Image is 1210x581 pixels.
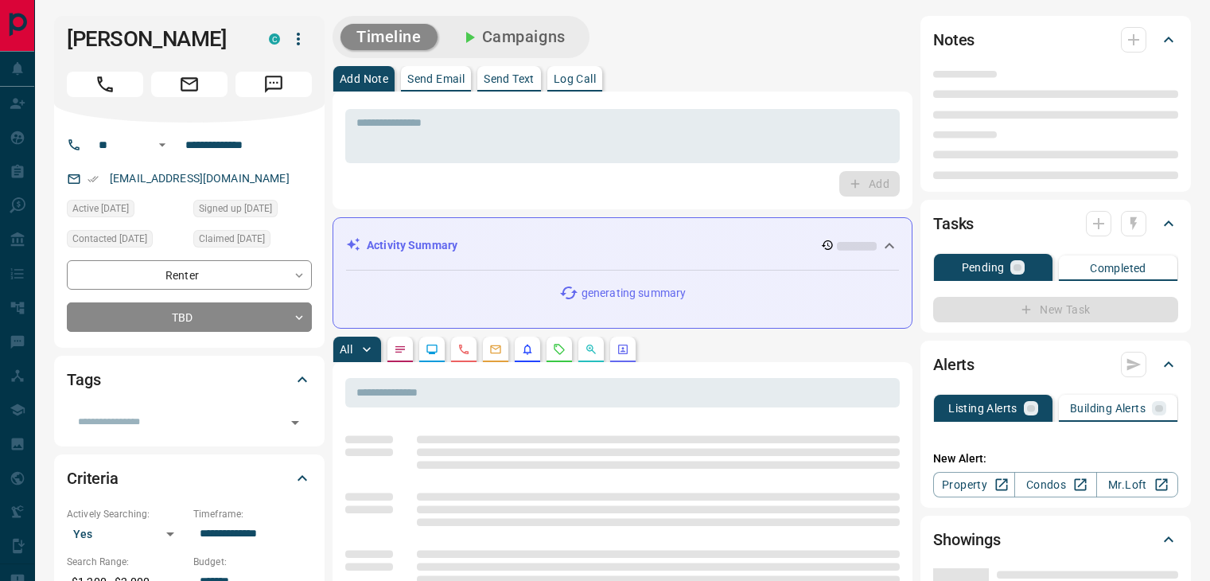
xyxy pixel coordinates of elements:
[72,231,147,247] span: Contacted [DATE]
[585,343,597,356] svg: Opportunities
[153,135,172,154] button: Open
[962,262,1005,273] p: Pending
[444,24,582,50] button: Campaigns
[67,466,119,491] h2: Criteria
[67,367,100,392] h2: Tags
[193,507,312,521] p: Timeframe:
[367,237,457,254] p: Activity Summary
[235,72,312,97] span: Message
[67,521,185,547] div: Yes
[67,459,312,497] div: Criteria
[346,231,899,260] div: Activity Summary
[110,172,290,185] a: [EMAIL_ADDRESS][DOMAIN_NAME]
[1090,263,1146,274] p: Completed
[933,450,1178,467] p: New Alert:
[554,73,596,84] p: Log Call
[933,352,975,377] h2: Alerts
[199,201,272,216] span: Signed up [DATE]
[484,73,535,84] p: Send Text
[1014,472,1096,497] a: Condos
[67,260,312,290] div: Renter
[582,285,686,302] p: generating summary
[489,343,502,356] svg: Emails
[933,211,974,236] h2: Tasks
[407,73,465,84] p: Send Email
[193,200,312,222] div: Fri Oct 10 2025
[67,200,185,222] div: Tue Oct 14 2025
[1096,472,1178,497] a: Mr.Loft
[67,555,185,569] p: Search Range:
[340,24,438,50] button: Timeline
[948,403,1017,414] p: Listing Alerts
[521,343,534,356] svg: Listing Alerts
[553,343,566,356] svg: Requests
[933,521,1178,559] div: Showings
[1070,403,1146,414] p: Building Alerts
[933,21,1178,59] div: Notes
[933,527,1001,552] h2: Showings
[67,26,245,52] h1: [PERSON_NAME]
[933,345,1178,384] div: Alerts
[72,201,129,216] span: Active [DATE]
[933,27,975,53] h2: Notes
[67,72,143,97] span: Call
[617,343,629,356] svg: Agent Actions
[284,411,306,434] button: Open
[193,230,312,252] div: Fri Oct 10 2025
[340,73,388,84] p: Add Note
[457,343,470,356] svg: Calls
[340,344,352,355] p: All
[151,72,228,97] span: Email
[88,174,99,185] svg: Email Verified
[193,555,312,569] p: Budget:
[269,33,280,45] div: condos.ca
[426,343,438,356] svg: Lead Browsing Activity
[67,302,312,332] div: TBD
[67,230,185,252] div: Fri Oct 10 2025
[67,507,185,521] p: Actively Searching:
[67,361,312,399] div: Tags
[933,472,1015,497] a: Property
[199,231,265,247] span: Claimed [DATE]
[933,205,1178,243] div: Tasks
[394,343,407,356] svg: Notes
